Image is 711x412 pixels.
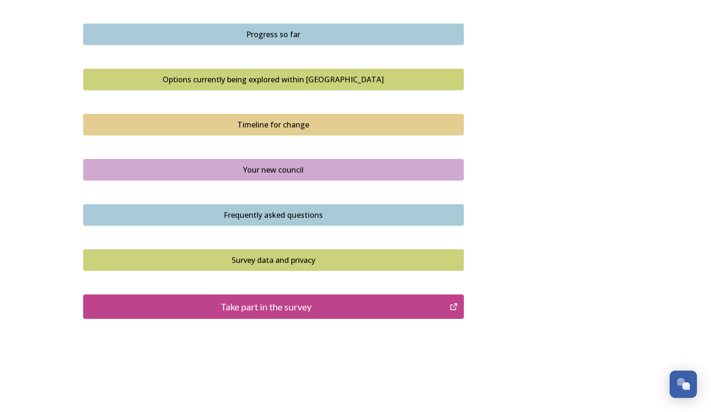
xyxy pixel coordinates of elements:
[88,119,459,130] div: Timeline for change
[83,24,464,45] button: Progress so far
[88,29,459,40] div: Progress so far
[88,74,459,85] div: Options currently being explored within [GEOGRAPHIC_DATA]
[83,249,464,271] button: Survey data and privacy
[88,254,459,266] div: Survey data and privacy
[83,204,464,226] button: Frequently asked questions
[83,294,464,319] button: Take part in the survey
[88,300,445,314] div: Take part in the survey
[88,164,459,175] div: Your new council
[83,69,464,90] button: Options currently being explored within West Sussex
[83,114,464,135] button: Timeline for change
[83,159,464,181] button: Your new council
[670,371,697,398] button: Open Chat
[88,209,459,221] div: Frequently asked questions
